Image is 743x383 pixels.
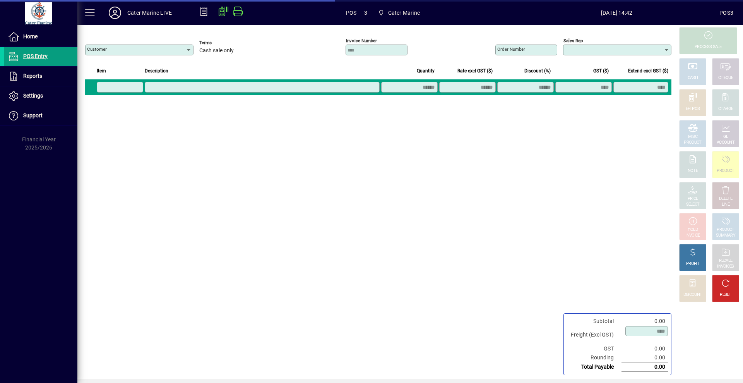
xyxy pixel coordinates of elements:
mat-label: Customer [87,46,107,52]
td: 0.00 [621,344,668,353]
span: Terms [199,40,246,45]
span: Cater Marine [388,7,420,19]
mat-label: Order number [497,46,525,52]
span: Rate excl GST ($) [457,67,493,75]
div: DELETE [719,196,732,202]
td: Rounding [567,353,621,362]
div: DISCOUNT [683,292,702,298]
span: Extend excl GST ($) [628,67,668,75]
div: SELECT [686,202,700,208]
span: Cash sale only [199,48,234,54]
div: INVOICE [685,233,700,239]
div: SUMMARY [716,233,735,239]
div: INVOICES [717,264,734,270]
td: 0.00 [621,362,668,372]
td: 0.00 [621,317,668,326]
div: RECALL [719,258,733,264]
div: CHARGE [718,106,733,112]
a: Reports [4,67,77,86]
a: Settings [4,86,77,106]
div: HOLD [688,227,698,233]
td: Freight (Excl GST) [567,326,621,344]
span: Discount (%) [524,67,551,75]
div: MISC [688,134,697,140]
td: 0.00 [621,353,668,362]
span: Reports [23,73,42,79]
div: CHEQUE [718,75,733,81]
td: Subtotal [567,317,621,326]
span: Support [23,112,43,119]
div: Cater Marine LIVE [127,7,172,19]
span: Settings [23,93,43,99]
span: GST ($) [593,67,609,75]
span: Description [145,67,168,75]
span: Quantity [417,67,435,75]
div: NOTE [688,168,698,174]
span: 3 [364,7,367,19]
div: ACCOUNT [717,140,734,146]
div: RESET [720,292,731,298]
div: PRODUCT [717,227,734,233]
a: Home [4,27,77,46]
div: EFTPOS [686,106,700,112]
div: PRODUCT [717,168,734,174]
span: POS Entry [23,53,48,59]
a: Support [4,106,77,125]
td: Total Payable [567,362,621,372]
div: GL [723,134,728,140]
span: Item [97,67,106,75]
mat-label: Invoice number [346,38,377,43]
span: Home [23,33,38,40]
div: POS3 [719,7,733,19]
button: Profile [103,6,127,20]
span: Cater Marine [375,6,423,20]
div: PROFIT [686,261,699,267]
div: PROCESS SALE [695,44,722,50]
div: PRODUCT [684,140,701,146]
div: CASH [688,75,698,81]
div: PRICE [688,196,698,202]
td: GST [567,344,621,353]
div: LINE [722,202,729,208]
span: POS [346,7,357,19]
span: [DATE] 14:42 [514,7,719,19]
mat-label: Sales rep [563,38,583,43]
